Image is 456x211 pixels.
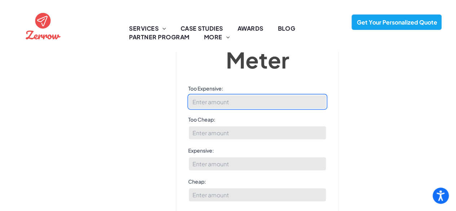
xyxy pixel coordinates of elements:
img: the logo for zernow is a red circle with an airplane in it . [24,6,62,45]
label: Cheap: [188,178,327,185]
input: Enter amount [188,126,327,140]
input: Enter amount [188,157,327,171]
label: Too Cheap: [188,116,327,123]
input: Enter amount [188,94,327,109]
a: SERVICES [122,24,173,33]
a: MORE [197,33,237,41]
input: Enter amount [188,188,327,202]
a: BLOG [270,24,302,33]
span: Get Your Personalized Quote [354,15,439,30]
label: Too Expensive: [188,85,327,92]
a: PARTNER PROGRAM [122,33,196,41]
a: CASE STUDIES [173,24,230,33]
a: Get Your Personalized Quote [351,14,442,30]
label: Expensive: [188,147,327,154]
a: AWARDS [230,24,270,33]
